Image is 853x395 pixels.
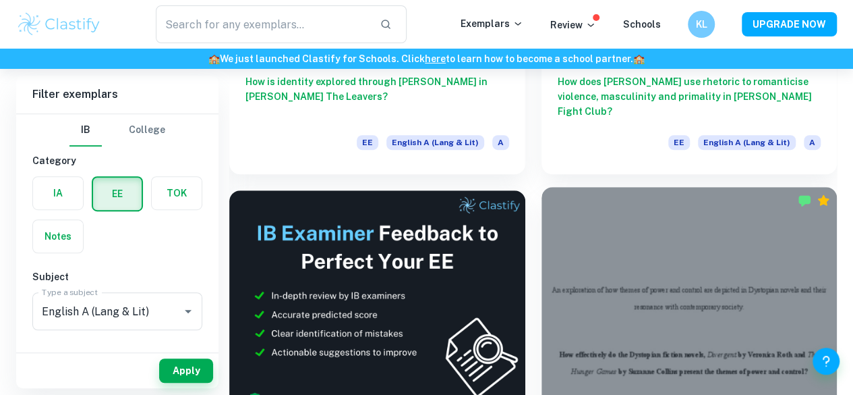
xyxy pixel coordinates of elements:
span: 🏫 [633,53,645,64]
span: 🏫 [208,53,220,64]
button: Help and Feedback [813,348,840,375]
span: A [492,135,509,150]
div: Filter type choice [69,114,165,147]
button: TOK [152,177,202,209]
a: Schools [623,19,661,30]
h6: Filter exemplars [16,76,218,113]
span: English A (Lang & Lit) [386,135,484,150]
h6: Category [32,153,202,168]
span: EE [357,135,378,150]
input: Search for any exemplars... [156,5,369,43]
span: A [804,135,821,150]
label: Type a subject [42,286,98,298]
p: Exemplars [461,16,523,31]
img: Marked [798,194,811,207]
h6: How is identity explored through [PERSON_NAME] in [PERSON_NAME] The Leavers? [245,74,509,119]
h6: KL [694,17,709,32]
div: Premium [817,194,830,207]
button: College [129,114,165,147]
h6: Subject [32,269,202,284]
button: Notes [33,220,83,253]
span: English A (Lang & Lit) [698,135,796,150]
button: KL [688,11,715,38]
p: Review [550,18,596,32]
button: UPGRADE NOW [742,12,837,36]
button: EE [93,178,142,210]
h6: How does [PERSON_NAME] use rhetoric to romanticise violence, masculinity and primality in [PERSON... [558,74,821,119]
button: Apply [159,359,213,383]
span: EE [668,135,690,150]
button: IA [33,177,83,209]
button: IB [69,114,102,147]
a: here [425,53,446,64]
button: Open [179,302,198,321]
h6: We just launched Clastify for Schools. Click to learn how to become a school partner. [3,51,850,66]
img: Clastify logo [16,11,102,38]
